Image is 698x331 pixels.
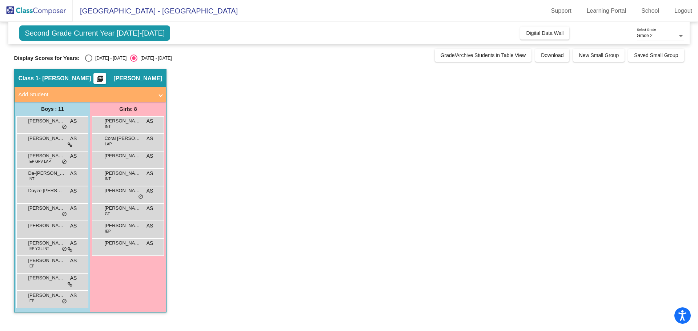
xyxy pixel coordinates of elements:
a: Learning Portal [581,5,632,17]
span: AS [70,292,77,299]
div: Boys : 11 [15,102,90,116]
button: Digital Data Wall [520,27,569,40]
span: [PERSON_NAME] [28,152,64,160]
span: New Small Group [579,52,619,58]
span: do_not_disturb_alt [62,299,67,304]
span: AS [147,170,153,177]
span: LAP [105,141,112,147]
span: AS [70,205,77,212]
span: AS [147,135,153,142]
button: Download [535,49,569,62]
span: [PERSON_NAME] [28,117,64,125]
span: AS [147,239,153,247]
span: [PERSON_NAME] [104,170,141,177]
span: [PERSON_NAME] [28,222,64,229]
span: [GEOGRAPHIC_DATA] - [GEOGRAPHIC_DATA] [73,5,238,17]
span: AS [70,257,77,265]
a: School [635,5,665,17]
span: AS [147,117,153,125]
mat-expansion-panel-header: Add Student [15,87,166,102]
span: [PERSON_NAME] [104,152,141,160]
span: AS [70,222,77,230]
span: IEP [105,229,111,234]
span: INT [28,176,34,182]
span: AS [147,187,153,195]
span: Download [541,52,563,58]
span: GT [105,211,110,217]
span: [PERSON_NAME] [28,239,64,247]
span: [PERSON_NAME] [28,135,64,142]
span: Dayze [PERSON_NAME] [28,187,64,194]
span: AS [70,187,77,195]
div: [DATE] - [DATE] [137,55,172,61]
div: Girls: 8 [90,102,166,116]
span: [PERSON_NAME] [113,75,162,82]
span: AS [70,135,77,142]
mat-icon: picture_as_pdf [96,75,104,85]
span: IEP YGL INT [28,246,49,251]
span: do_not_disturb_alt [62,159,67,165]
span: [PERSON_NAME] [28,292,64,299]
a: Logout [669,5,698,17]
span: [PERSON_NAME] [104,222,141,229]
span: do_not_disturb_alt [62,211,67,217]
span: Grade 2 [637,33,653,38]
a: Support [545,5,577,17]
span: do_not_disturb_alt [138,194,143,200]
span: [PERSON_NAME] [104,205,141,212]
span: [PERSON_NAME] [104,187,141,194]
mat-panel-title: Add Student [18,90,153,99]
span: Coral [PERSON_NAME] [104,135,141,142]
span: INT [105,176,111,182]
button: New Small Group [573,49,625,62]
mat-radio-group: Select an option [85,55,172,62]
span: IEP GPV LAP [28,159,51,164]
span: AS [70,239,77,247]
span: AS [147,152,153,160]
span: AS [147,205,153,212]
span: [PERSON_NAME] [104,239,141,247]
button: Grade/Archive Students in Table View [435,49,532,62]
span: [PERSON_NAME] [28,257,64,264]
span: do_not_disturb_alt [62,246,67,252]
span: AS [70,117,77,125]
span: IEP [28,263,34,269]
span: AS [147,222,153,230]
span: Digital Data Wall [526,30,563,36]
span: AS [70,274,77,282]
span: [PERSON_NAME] [28,274,64,282]
span: do_not_disturb_alt [62,124,67,130]
span: [PERSON_NAME] [104,117,141,125]
button: Saved Small Group [628,49,684,62]
span: IEP [28,298,34,304]
span: Second Grade Current Year [DATE]-[DATE] [19,25,170,41]
span: Da-[PERSON_NAME] [28,170,64,177]
span: Class 1 [18,75,39,82]
span: AS [70,170,77,177]
span: Display Scores for Years: [14,55,80,61]
span: [PERSON_NAME]'[PERSON_NAME] [28,205,64,212]
span: AS [70,152,77,160]
span: Saved Small Group [634,52,678,58]
span: INT [105,124,111,129]
div: [DATE] - [DATE] [92,55,127,61]
span: - [PERSON_NAME] [39,75,91,82]
button: Print Students Details [93,73,106,84]
span: Grade/Archive Students in Table View [441,52,526,58]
